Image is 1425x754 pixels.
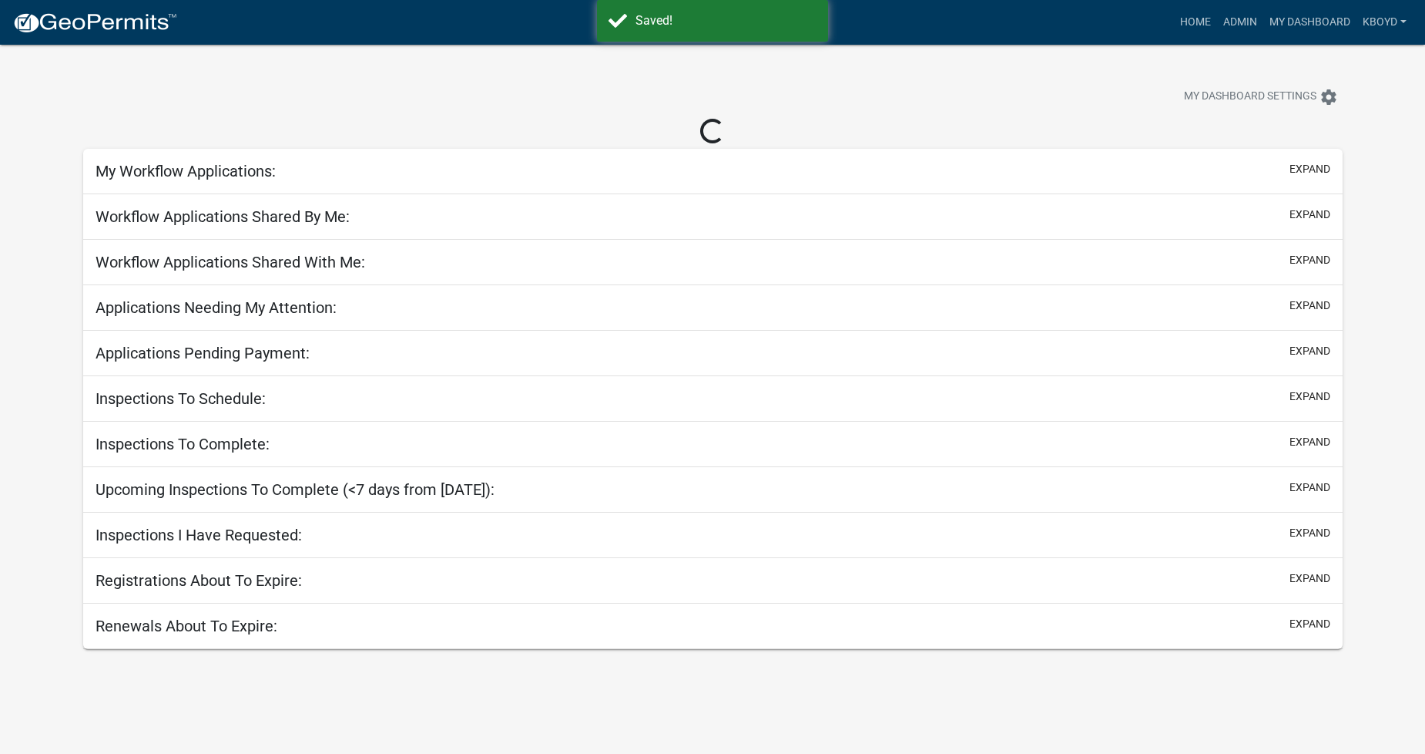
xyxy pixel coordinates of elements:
h5: Inspections I Have Requested: [96,526,302,544]
h5: Registrations About To Expire: [96,571,302,590]
button: expand [1289,571,1330,587]
h5: Applications Pending Payment: [96,344,310,362]
button: expand [1289,389,1330,405]
button: expand [1289,161,1330,177]
i: settings [1319,88,1338,106]
button: expand [1289,343,1330,359]
div: Saved! [635,12,816,30]
h5: Workflow Applications Shared With Me: [96,253,365,271]
button: My Dashboard Settingssettings [1172,82,1350,112]
button: expand [1289,525,1330,541]
a: Home [1174,8,1217,37]
a: Admin [1217,8,1263,37]
button: expand [1289,207,1330,223]
button: expand [1289,434,1330,450]
a: My Dashboard [1263,8,1356,37]
button: expand [1289,616,1330,632]
h5: Applications Needing My Attention: [96,298,337,317]
h5: Upcoming Inspections To Complete (<7 days from [DATE]): [96,480,495,499]
h5: Inspections To Complete: [96,435,270,453]
button: expand [1289,480,1330,496]
button: expand [1289,298,1330,314]
h5: Renewals About To Expire: [96,617,277,635]
h5: My Workflow Applications: [96,162,276,180]
h5: Inspections To Schedule: [96,389,266,408]
span: My Dashboard Settings [1184,88,1316,106]
button: expand [1289,252,1330,268]
h5: Workflow Applications Shared By Me: [96,207,350,226]
a: kboyd [1356,8,1413,37]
